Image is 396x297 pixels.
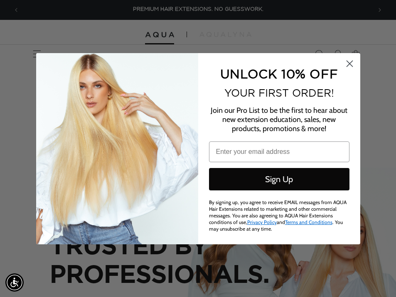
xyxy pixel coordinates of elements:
[211,106,347,133] span: Join our Pro List to be the first to hear about new extension education, sales, new products, pro...
[5,273,24,292] div: Accessibility Menu
[285,219,332,225] a: Terms and Conditions
[342,56,357,71] button: Close dialog
[224,87,334,99] span: YOUR FIRST ORDER!
[36,53,198,244] img: daab8b0d-f573-4e8c-a4d0-05ad8d765127.png
[209,199,347,232] span: By signing up, you agree to receive EMAIL messages from AQUA Hair Extensions related to marketing...
[354,257,396,297] iframe: Chat Widget
[220,67,338,80] span: UNLOCK 10% OFF
[247,219,277,225] a: Privacy Policy
[209,141,349,162] input: Enter your email address
[209,168,349,190] button: Sign Up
